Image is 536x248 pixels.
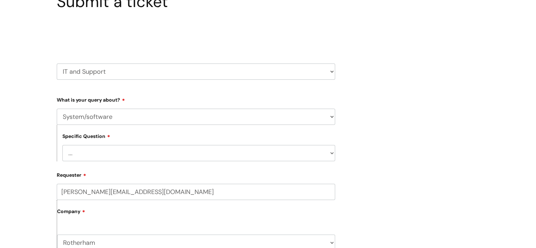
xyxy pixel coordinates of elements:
input: Email [57,184,335,200]
label: What is your query about? [57,95,335,103]
label: Specific Question [62,132,110,139]
label: Company [57,206,335,222]
h2: Select issue type [57,28,335,41]
label: Requester [57,170,335,178]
